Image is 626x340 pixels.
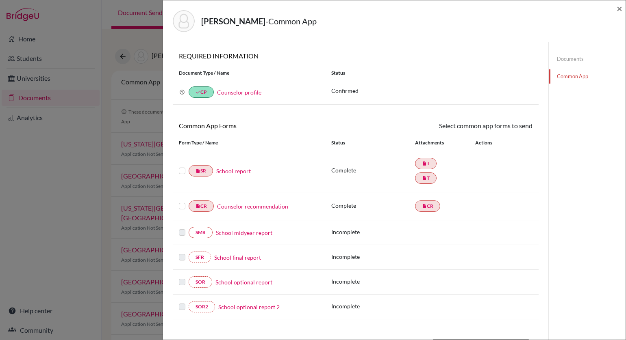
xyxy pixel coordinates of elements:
a: School optional report 2 [218,303,280,311]
p: Incomplete [331,277,415,286]
div: Actions [465,139,516,146]
p: Confirmed [331,86,533,95]
a: School midyear report [216,228,272,237]
a: insert_drive_fileSR [189,165,213,176]
span: - Common App [265,16,317,26]
i: insert_drive_file [422,161,427,166]
div: Document Type / Name [173,69,325,77]
div: Form Type / Name [173,139,325,146]
a: School report [216,167,251,175]
strong: [PERSON_NAME] [201,16,265,26]
a: School final report [214,253,261,262]
div: Select common app forms to send [356,121,539,131]
p: Incomplete [331,252,415,261]
i: insert_drive_file [196,204,200,209]
a: Counselor profile [217,89,261,96]
a: Counselor recommendation [217,202,288,211]
p: Incomplete [331,228,415,236]
a: insert_drive_fileCR [189,200,214,212]
i: insert_drive_file [422,176,427,181]
h6: REQUIRED INFORMATION [173,52,539,60]
a: SMR [189,227,213,238]
p: Complete [331,201,415,210]
p: Complete [331,166,415,174]
h6: Common App Forms [173,122,356,129]
a: Common App [549,69,626,84]
p: Incomplete [331,302,415,310]
a: insert_drive_fileT [415,158,437,169]
i: insert_drive_file [196,168,200,173]
a: insert_drive_fileCR [415,200,440,212]
a: SOR [189,276,212,288]
a: School optional report [215,278,272,286]
i: done [196,90,200,95]
a: insert_drive_fileT [415,172,437,184]
i: insert_drive_file [422,204,427,209]
a: SOR2 [189,301,215,312]
a: Documents [549,52,626,66]
div: Status [331,139,415,146]
a: SFR [189,252,211,263]
button: Close [617,4,622,13]
div: Status [325,69,539,77]
span: × [617,2,622,14]
a: doneCP [189,86,214,98]
div: Attachments [415,139,465,146]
